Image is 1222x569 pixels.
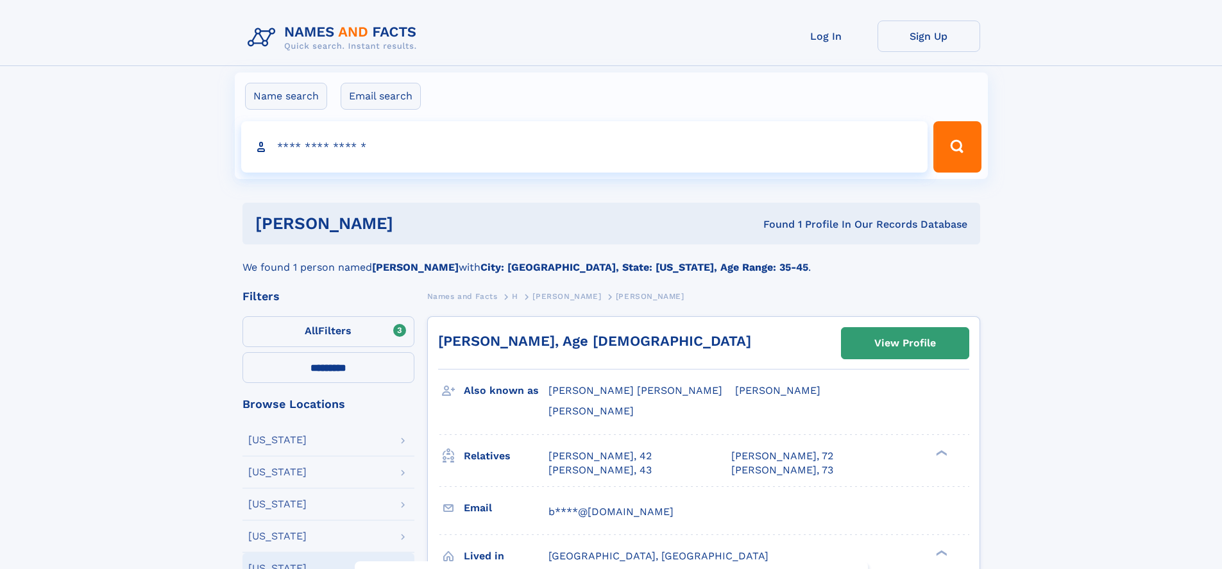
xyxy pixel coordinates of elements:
h3: Email [464,497,548,519]
input: search input [241,121,928,173]
a: View Profile [842,328,969,359]
label: Email search [341,83,421,110]
a: [PERSON_NAME], 73 [731,463,833,477]
a: [PERSON_NAME], Age [DEMOGRAPHIC_DATA] [438,333,751,349]
span: [PERSON_NAME] [548,405,634,417]
h3: Lived in [464,545,548,567]
a: [PERSON_NAME] [532,288,601,304]
span: All [305,325,318,337]
a: [PERSON_NAME], 42 [548,449,652,463]
a: Log In [775,21,878,52]
div: [US_STATE] [248,467,307,477]
a: [PERSON_NAME], 43 [548,463,652,477]
div: Found 1 Profile In Our Records Database [578,217,967,232]
h3: Relatives [464,445,548,467]
span: [PERSON_NAME] [735,384,820,396]
label: Name search [245,83,327,110]
div: Browse Locations [242,398,414,410]
a: [PERSON_NAME], 72 [731,449,833,463]
a: Names and Facts [427,288,498,304]
span: H [512,292,518,301]
div: View Profile [874,328,936,358]
h1: [PERSON_NAME] [255,216,579,232]
b: [PERSON_NAME] [372,261,459,273]
a: H [512,288,518,304]
span: [PERSON_NAME] [532,292,601,301]
h3: Also known as [464,380,548,402]
button: Search Button [933,121,981,173]
div: We found 1 person named with . [242,244,980,275]
div: [US_STATE] [248,499,307,509]
label: Filters [242,316,414,347]
a: Sign Up [878,21,980,52]
span: [PERSON_NAME] [616,292,684,301]
div: [US_STATE] [248,531,307,541]
div: [US_STATE] [248,435,307,445]
span: [GEOGRAPHIC_DATA], [GEOGRAPHIC_DATA] [548,550,768,562]
div: Filters [242,291,414,302]
span: [PERSON_NAME] [PERSON_NAME] [548,384,722,396]
img: Logo Names and Facts [242,21,427,55]
div: ❯ [933,448,948,457]
div: ❯ [933,548,948,557]
b: City: [GEOGRAPHIC_DATA], State: [US_STATE], Age Range: 35-45 [480,261,808,273]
